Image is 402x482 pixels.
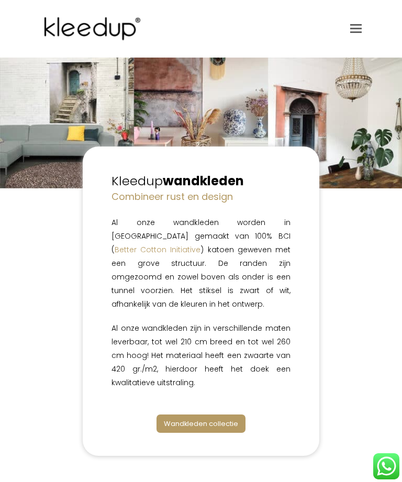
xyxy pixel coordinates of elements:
[164,419,238,429] span: Wandkleden collectie
[115,244,200,255] a: Better Cotton Initiative
[111,190,290,203] h4: Combineer rust en design
[163,172,244,189] strong: wandkleden
[157,414,245,433] a: Wandkleden collectie
[111,216,290,311] p: Al onze wandkleden worden in [GEOGRAPHIC_DATA] gemaakt van 100% BCI ( ) katoen geweven met een gr...
[111,172,290,190] h2: Kleedup
[111,321,290,389] p: Al onze wandkleden zijn in verschillende maten leverbaar, tot wel 210 cm breed en tot wel 260 cm ...
[40,8,148,50] img: Kleedup
[350,21,362,37] a: Toggle mobile menu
